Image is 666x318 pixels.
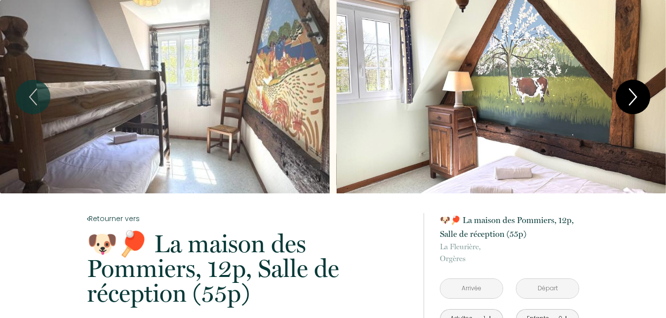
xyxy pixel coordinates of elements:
[616,80,650,114] button: Next
[440,279,503,298] input: Arrivée
[516,279,579,298] input: Départ
[16,80,50,114] button: Previous
[440,213,579,241] p: 🐶🏓 La maison des Pommiers, 12p, Salle de réception (55p)
[87,231,411,306] p: 🐶🏓 La maison des Pommiers, 12p, Salle de réception (55p)
[87,213,411,224] a: Retourner vers
[440,241,579,253] span: La Fleurière,
[440,241,579,265] p: Orgères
